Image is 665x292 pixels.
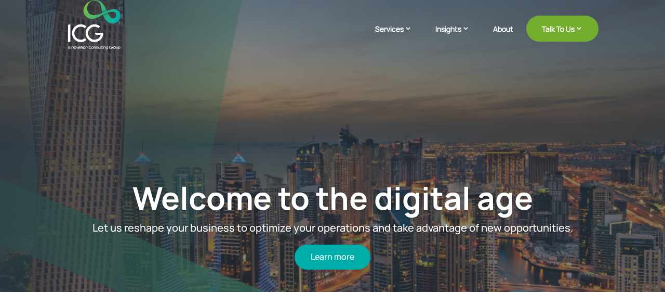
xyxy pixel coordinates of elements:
[375,23,422,49] a: Services
[132,176,533,219] a: Welcome to the digital age
[295,245,370,269] a: Learn more
[526,16,598,42] a: Talk To Us
[435,23,480,49] a: Insights
[92,221,573,235] span: Let us reshape your business to optimize your operations and take advantage of new opportunities.
[493,25,513,49] a: About
[613,242,665,292] iframe: Chat Widget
